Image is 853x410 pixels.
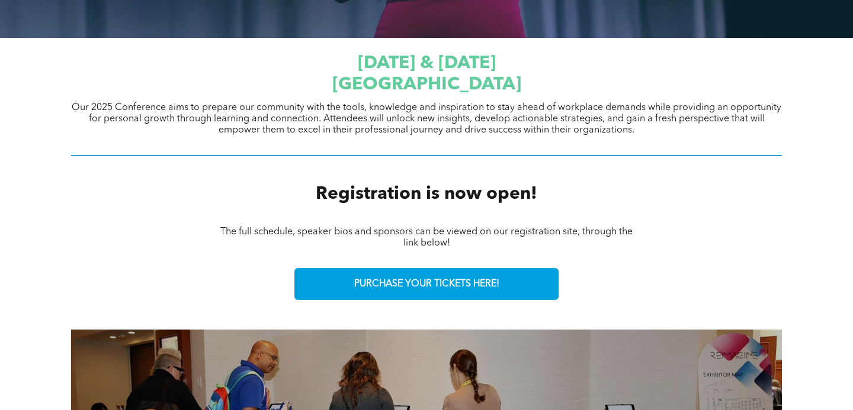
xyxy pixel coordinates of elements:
a: PURCHASE YOUR TICKETS HERE! [294,268,559,300]
span: Registration is now open! [316,185,537,203]
span: [DATE] & [DATE] [358,54,496,72]
span: The full schedule, speaker bios and sponsors can be viewed on our registration site, through the ... [220,227,633,248]
span: Our 2025 Conference aims to prepare our community with the tools, knowledge and inspiration to st... [72,103,781,135]
span: [GEOGRAPHIC_DATA] [332,76,521,93]
span: PURCHASE YOUR TICKETS HERE! [354,279,499,290]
